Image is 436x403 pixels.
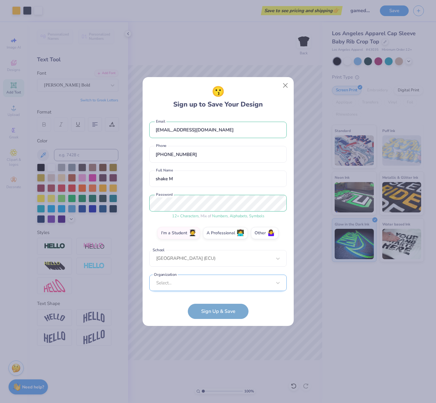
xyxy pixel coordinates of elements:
span: 🤷‍♀️ [267,230,275,237]
span: 😗 [212,84,225,100]
span: Numbers [212,213,228,219]
span: Symbols [249,213,264,219]
label: I'm a Student [157,227,200,239]
span: 12 + Characters [172,213,199,219]
div: Sign up to Save Your Design [173,84,263,110]
div: , Mix of , , [149,213,287,219]
label: Other [251,227,279,239]
label: School [152,247,166,253]
span: Alphabets [230,213,247,219]
span: 🧑‍🎓 [189,230,196,237]
label: Organization [153,272,177,277]
label: A Professional [203,227,248,239]
span: 👩‍💻 [237,230,244,237]
button: Close [279,80,291,91]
